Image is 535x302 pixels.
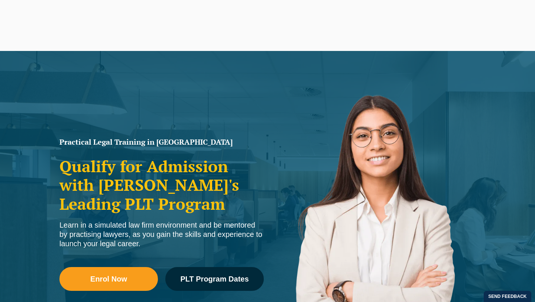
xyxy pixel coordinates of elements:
[59,267,158,291] a: Enrol Now
[59,221,264,248] div: Learn in a simulated law firm environment and be mentored by practising lawyers, as you gain the ...
[59,157,264,213] h2: Qualify for Admission with [PERSON_NAME]'s Leading PLT Program
[59,138,264,146] h1: Practical Legal Training in [GEOGRAPHIC_DATA]
[180,275,249,283] span: PLT Program Dates
[90,275,127,283] span: Enrol Now
[165,267,264,291] a: PLT Program Dates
